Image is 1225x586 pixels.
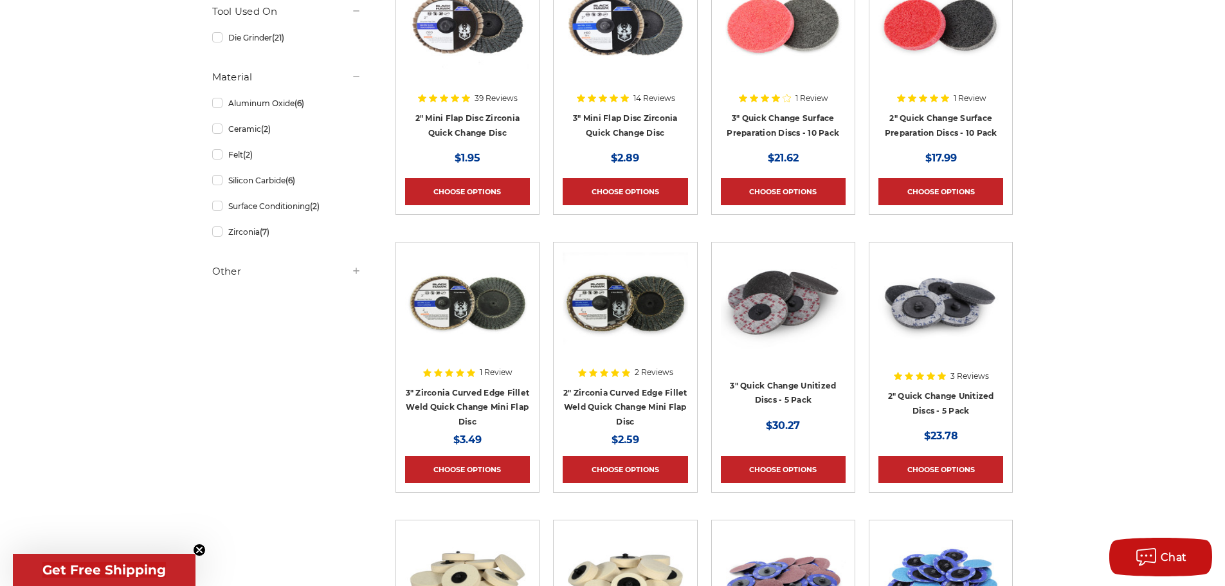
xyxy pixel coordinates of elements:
[405,456,530,483] a: Choose Options
[721,252,846,354] img: 3" Quick Change Unitized Discs - 5 Pack
[878,456,1003,483] a: Choose Options
[13,554,195,586] div: Get Free ShippingClose teaser
[212,4,361,19] h5: Tool Used On
[563,252,687,354] img: BHA 2 inch mini curved edge quick change flap discs
[261,124,271,134] span: (2)
[878,252,1003,354] img: 2" Quick Change Unitized Discs - 5 Pack
[1109,538,1212,576] button: Chat
[455,152,480,164] span: $1.95
[925,152,957,164] span: $17.99
[721,456,846,483] a: Choose Options
[310,201,320,211] span: (2)
[766,419,800,432] span: $30.27
[563,456,687,483] a: Choose Options
[563,388,687,426] a: 2" Zirconia Curved Edge Fillet Weld Quick Change Mini Flap Disc
[260,227,269,237] span: (7)
[563,178,687,205] a: Choose Options
[768,152,799,164] span: $21.62
[406,388,530,426] a: 3" Zirconia Curved Edge Fillet Weld Quick Change Mini Flap Disc
[295,98,304,108] span: (6)
[212,118,361,140] a: Ceramic
[286,176,295,185] span: (6)
[212,92,361,114] a: Aluminum Oxide
[212,195,361,217] a: Surface Conditioning
[878,178,1003,205] a: Choose Options
[405,178,530,205] a: Choose Options
[612,434,639,446] span: $2.59
[611,152,639,164] span: $2.89
[721,178,846,205] a: Choose Options
[272,33,284,42] span: (21)
[212,143,361,166] a: Felt
[1161,551,1187,563] span: Chat
[212,264,361,279] h5: Other
[243,150,253,160] span: (2)
[212,26,361,49] a: Die Grinder
[878,252,1003,416] a: 2" Quick Change Unitized Discs - 5 Pack
[42,562,166,578] span: Get Free Shipping
[212,69,361,85] h5: Material
[405,252,530,354] img: BHA 3 inch quick change curved edge flap discs
[924,430,958,442] span: $23.78
[563,252,687,416] a: BHA 2 inch mini curved edge quick change flap discs
[721,252,846,416] a: 3" Quick Change Unitized Discs - 5 Pack
[212,169,361,192] a: Silicon Carbide
[453,434,482,446] span: $3.49
[405,252,530,416] a: BHA 3 inch quick change curved edge flap discs
[193,544,206,556] button: Close teaser
[212,221,361,243] a: Zirconia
